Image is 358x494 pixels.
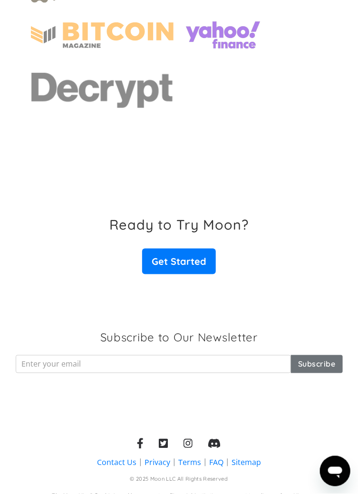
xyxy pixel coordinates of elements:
img: Bitcoin magazine [31,22,174,48]
input: Subscribe [291,355,342,373]
img: decrypt [31,68,174,112]
h3: Ready to Try Moon? [109,216,249,233]
iframe: Button to launch messaging window [320,456,350,486]
a: Terms [178,457,201,468]
a: Sitemap [232,457,261,468]
a: FAQ [209,457,223,468]
input: Enter your email [16,355,291,373]
div: © 2025 Moon LLC All Rights Reserved [130,476,228,484]
a: Privacy [145,457,170,468]
a: Get Started [142,249,216,274]
img: yahoo finance [185,14,261,56]
a: Contact Us [97,457,136,468]
h3: Subscribe to Our Newsletter [100,330,258,346]
form: Newsletter Form [16,355,343,373]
